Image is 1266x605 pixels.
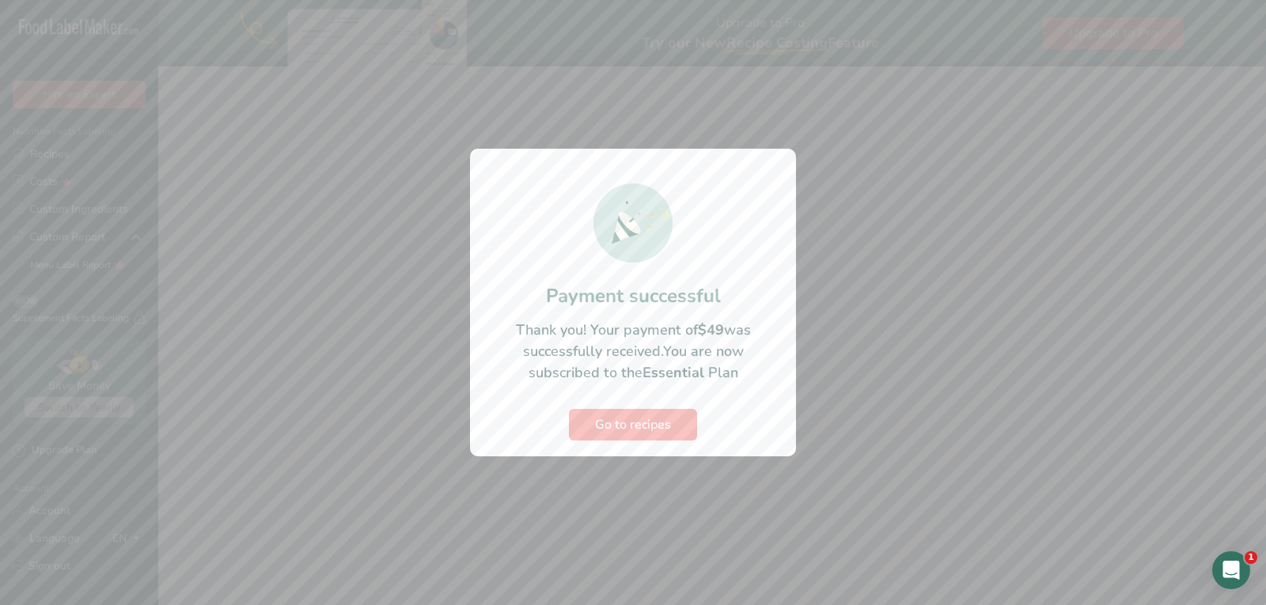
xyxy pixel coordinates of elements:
[1212,551,1250,589] iframe: Intercom live chat
[569,409,697,441] button: Go to recipes
[593,183,673,263] img: Successful Payment
[1245,551,1257,564] span: 1
[642,363,704,382] b: Essential
[486,320,780,384] p: Thank you! Your payment of was successfully received.
[595,415,671,434] span: Go to recipes
[486,282,780,310] h1: Payment successful
[698,320,724,339] b: $49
